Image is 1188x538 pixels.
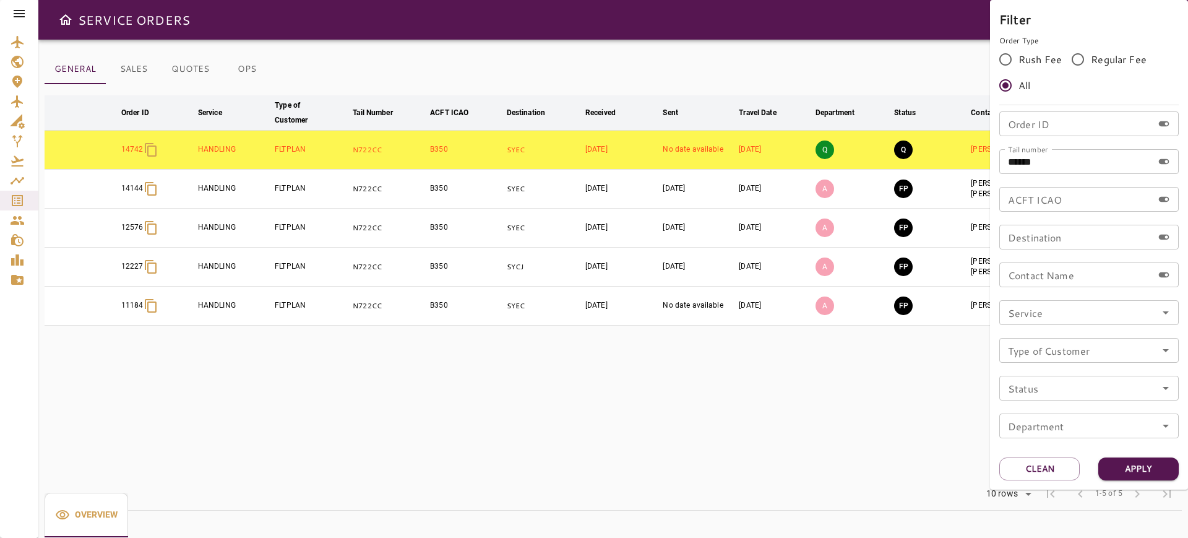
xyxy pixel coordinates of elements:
[1008,144,1048,154] label: Tail number
[1157,342,1174,359] button: Open
[999,458,1080,480] button: Clean
[1091,52,1147,67] span: Regular Fee
[1157,380,1174,397] button: Open
[1157,304,1174,321] button: Open
[999,35,1179,46] p: Order Type
[999,9,1179,29] h6: Filter
[999,46,1179,98] div: rushFeeOrder
[1098,458,1179,480] button: Apply
[1018,52,1062,67] span: Rush Fee
[1018,78,1030,93] span: All
[1157,417,1174,435] button: Open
